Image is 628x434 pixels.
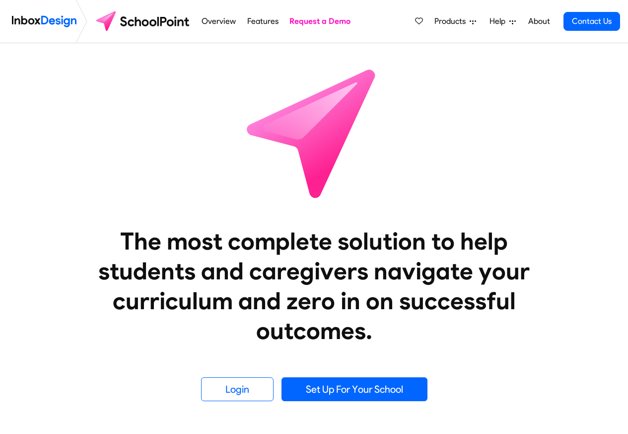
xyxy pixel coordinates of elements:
[525,11,553,31] a: About
[489,15,509,27] span: Help
[281,377,427,401] a: Set Up For Your School
[199,11,239,31] a: Overview
[244,11,281,31] a: Features
[434,15,470,27] span: Products
[430,11,480,31] a: Products
[225,43,404,222] img: icon_schoolpoint.svg
[78,226,550,346] heading: The most complete solution to help students and caregivers navigate your curriculum and zero in o...
[201,377,274,401] a: Login
[563,12,620,31] a: Contact Us
[486,11,520,31] a: Help
[287,11,353,31] a: Request a Demo
[91,9,196,33] img: schoolpoint logo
